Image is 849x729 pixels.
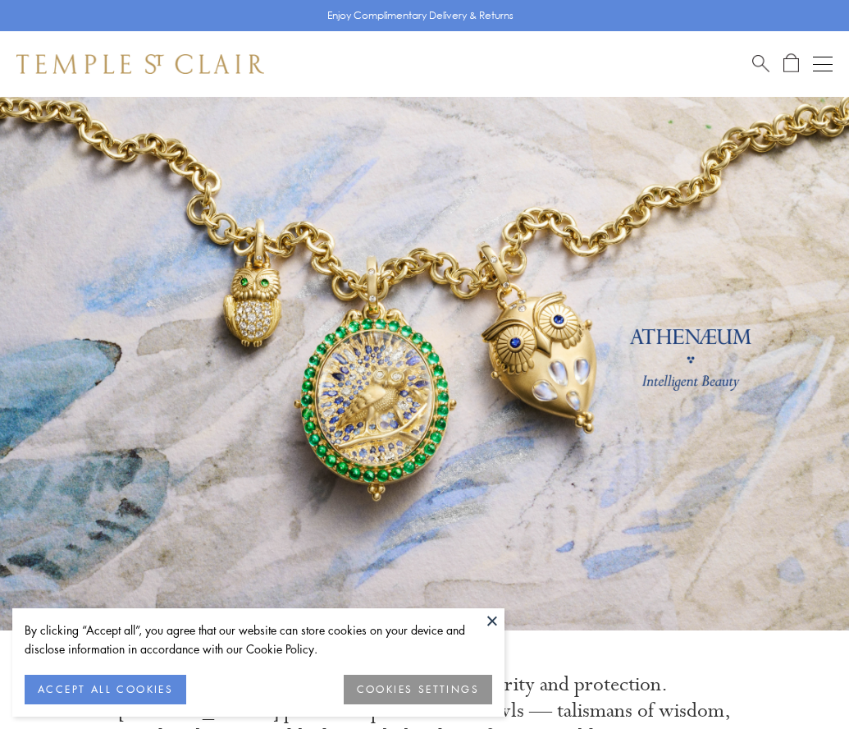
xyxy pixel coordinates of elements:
[783,53,799,74] a: Open Shopping Bag
[327,7,514,24] p: Enjoy Complimentary Delivery & Returns
[344,675,492,704] button: COOKIES SETTINGS
[25,675,186,704] button: ACCEPT ALL COOKIES
[813,54,833,74] button: Open navigation
[25,621,492,658] div: By clicking “Accept all”, you agree that our website can store cookies on your device and disclos...
[752,53,769,74] a: Search
[16,54,264,74] img: Temple St. Clair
